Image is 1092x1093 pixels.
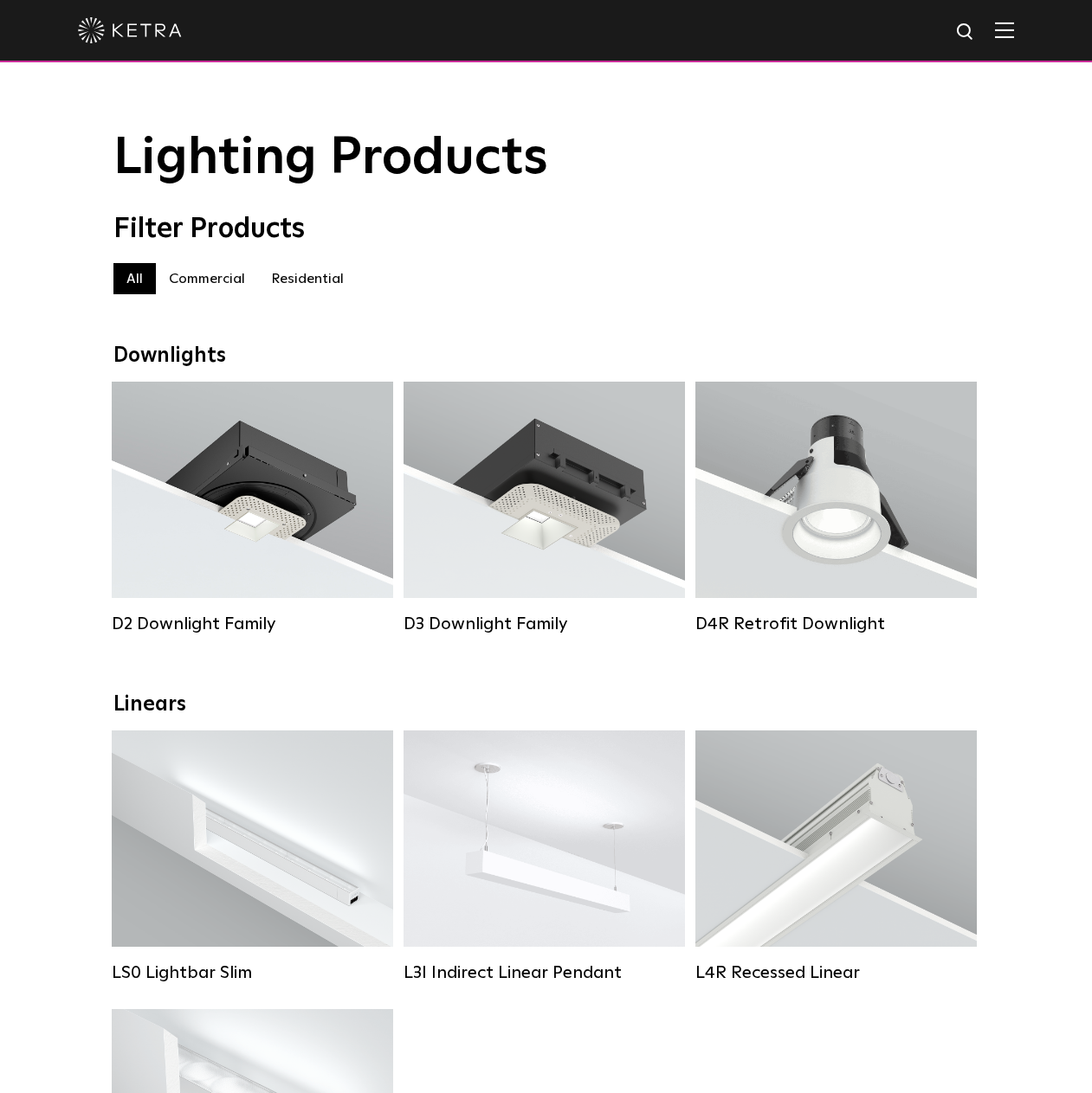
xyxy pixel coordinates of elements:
[113,132,548,184] span: Lighting Products
[78,17,182,43] img: ketra-logo-2019-white
[112,382,393,634] a: D2 Downlight Family Lumen Output:1200Colors:White / Black / Gloss Black / Silver / Bronze / Silve...
[156,263,258,294] label: Commercial
[113,344,979,369] div: Downlights
[695,730,977,983] a: L4R Recessed Linear Lumen Output:400 / 600 / 800 / 1000Colors:White / BlackControl:Lutron Clear C...
[404,962,685,983] div: L3I Indirect Linear Pendant
[404,614,685,634] div: D3 Downlight Family
[695,382,977,634] a: D4R Retrofit Downlight Lumen Output:800Colors:White / BlackBeam Angles:15° / 25° / 40° / 60°Watta...
[113,692,979,717] div: Linears
[695,614,977,634] div: D4R Retrofit Downlight
[113,213,979,246] div: Filter Products
[404,382,685,634] a: D3 Downlight Family Lumen Output:700 / 900 / 1100Colors:White / Black / Silver / Bronze / Paintab...
[404,730,685,983] a: L3I Indirect Linear Pendant Lumen Output:400 / 600 / 800 / 1000Housing Colors:White / BlackContro...
[112,730,393,983] a: LS0 Lightbar Slim Lumen Output:200 / 350Colors:White / BlackControl:X96 Controller
[955,22,977,43] img: search icon
[258,263,357,294] label: Residential
[695,962,977,983] div: L4R Recessed Linear
[113,263,156,294] label: All
[112,962,393,983] div: LS0 Lightbar Slim
[112,614,393,634] div: D2 Downlight Family
[995,22,1014,38] img: Hamburger%20Nav.svg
